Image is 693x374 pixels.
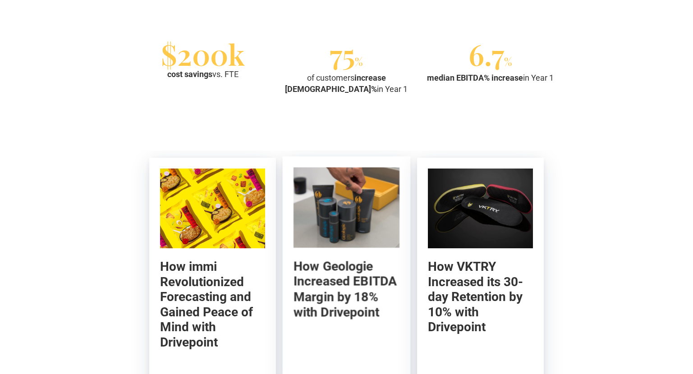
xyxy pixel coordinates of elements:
strong: median EBITDA% increase [427,73,523,82]
div: vs. FTE [167,68,239,80]
img: How Geologie Increased EBITDA Margin by 18% with Drivepoint [294,167,399,248]
h5: How VKTRY Increased its 30-day Retention by 10% with Drivepoint [428,259,533,335]
div: in Year 1 [427,72,554,83]
h5: How Geologie Increased EBITDA Margin by 18% with Drivepoint [294,259,399,320]
span: 75 [330,35,355,73]
img: How immi Revolutionized Forecasting and Gained Peace of Mind with Drivepoint [160,169,265,248]
div: $200k [161,43,245,65]
strong: increase [DEMOGRAPHIC_DATA]% [285,73,386,94]
img: How VKTRY Increased its 30-day Retention by 10% with Drivepoint [428,169,533,248]
span: 6.7 [468,35,504,73]
div: of customers in Year 1 [278,72,415,95]
span: % [504,54,512,68]
iframe: Chat Widget [648,331,693,374]
strong: cost savings [167,69,212,79]
span: % [355,54,363,68]
h5: How immi Revolutionized Forecasting and Gained Peace of Mind with Drivepoint [160,259,265,350]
